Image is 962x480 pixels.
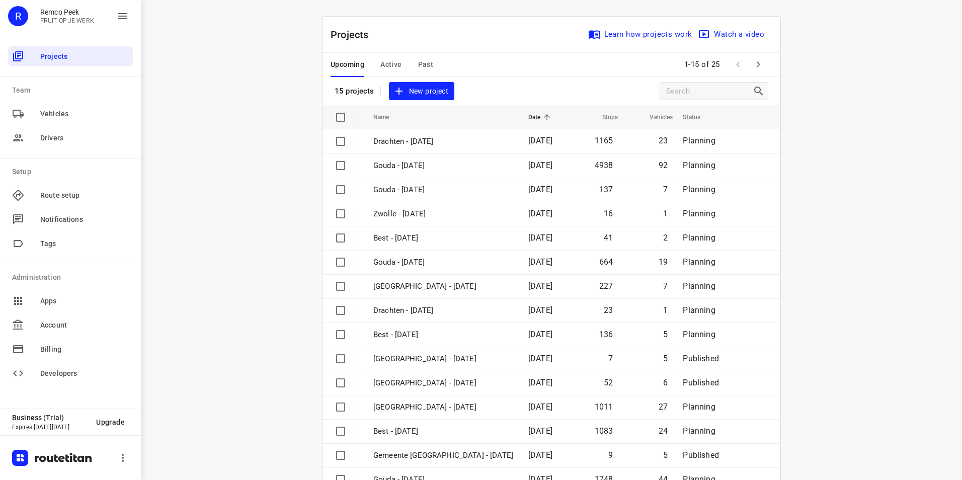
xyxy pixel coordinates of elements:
span: [DATE] [528,209,552,218]
span: [DATE] [528,136,552,145]
span: [DATE] [528,161,552,170]
span: Account [40,320,129,331]
span: Published [683,354,719,363]
div: Account [8,315,133,335]
span: Active [380,58,402,71]
p: Gemeente Rotterdam - Wednesday [373,450,513,461]
span: 4938 [595,161,613,170]
button: Upgrade [88,413,133,431]
span: Planning [683,185,715,194]
p: Gouda - Friday [373,184,513,196]
span: [DATE] [528,450,552,460]
span: 7 [663,185,668,194]
p: Best - Thursday [373,329,513,341]
span: 7 [608,354,613,363]
span: Name [373,111,403,123]
span: Previous Page [728,54,748,74]
span: 664 [599,257,613,267]
span: [DATE] [528,426,552,436]
span: Projects [40,51,129,62]
span: 1083 [595,426,613,436]
div: Projects [8,46,133,66]
p: Zwolle - Friday [373,208,513,220]
span: 1011 [595,402,613,412]
span: Planning [683,233,715,243]
span: Planning [683,209,715,218]
p: Gouda - Monday [373,160,513,172]
span: Planning [683,305,715,315]
div: Route setup [8,185,133,205]
span: 27 [659,402,668,412]
div: Vehicles [8,104,133,124]
span: Planning [683,161,715,170]
span: 24 [659,426,668,436]
span: 23 [604,305,613,315]
div: Developers [8,363,133,383]
span: [DATE] [528,354,552,363]
span: Planning [683,257,715,267]
p: Gouda - Thursday [373,257,513,268]
p: FRUIT OP JE WERK [40,17,94,24]
span: Upcoming [331,58,364,71]
p: Zwolle - Wednesday [373,402,513,413]
div: Drivers [8,128,133,148]
span: 1-15 of 25 [680,54,724,75]
span: New project [395,85,448,98]
span: 5 [663,450,668,460]
span: Route setup [40,190,129,201]
span: Billing [40,344,129,355]
span: [DATE] [528,378,552,387]
p: Zwolle - Thursday [373,281,513,292]
p: Team [12,85,133,96]
div: R [8,6,28,26]
span: Planning [683,426,715,436]
span: Planning [683,136,715,145]
span: [DATE] [528,257,552,267]
span: Apps [40,296,129,306]
span: 7 [663,281,668,291]
span: [DATE] [528,305,552,315]
span: Tags [40,238,129,249]
button: New project [389,82,454,101]
p: Gemeente Rotterdam - Thursday [373,353,513,365]
span: 19 [659,257,668,267]
span: Past [418,58,434,71]
span: Published [683,450,719,460]
span: Planning [683,402,715,412]
span: Vehicles [40,109,129,119]
span: 137 [599,185,613,194]
span: 52 [604,378,613,387]
p: Drachten - Monday [373,136,513,147]
p: 15 projects [335,87,374,96]
span: [DATE] [528,330,552,339]
span: 2 [663,233,668,243]
p: Drachten - Thursday [373,305,513,316]
span: Stops [589,111,618,123]
span: 1165 [595,136,613,145]
span: [DATE] [528,185,552,194]
span: Planning [683,330,715,339]
p: Expires [DATE][DATE] [12,424,88,431]
span: Published [683,378,719,387]
span: 227 [599,281,613,291]
div: Billing [8,339,133,359]
span: 41 [604,233,613,243]
span: Vehicles [636,111,673,123]
p: Administration [12,272,133,283]
p: Best - Friday [373,232,513,244]
span: Status [683,111,713,123]
span: 1 [663,305,668,315]
span: 23 [659,136,668,145]
span: 9 [608,450,613,460]
div: Notifications [8,209,133,229]
span: 16 [604,209,613,218]
span: Next Page [748,54,768,74]
p: Projects [331,27,377,42]
div: Search [753,85,768,97]
p: Setup [12,167,133,177]
span: Drivers [40,133,129,143]
span: 5 [663,330,668,339]
div: Apps [8,291,133,311]
span: [DATE] [528,402,552,412]
span: 92 [659,161,668,170]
